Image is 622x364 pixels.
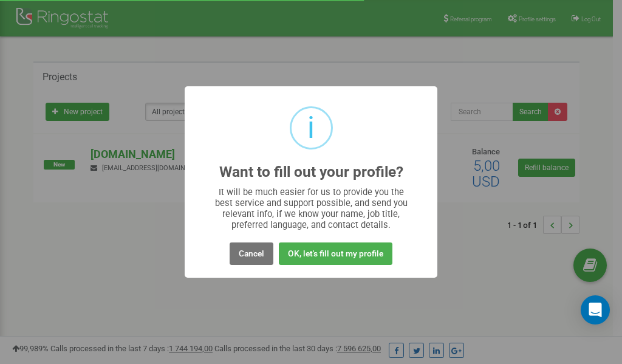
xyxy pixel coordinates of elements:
[279,242,392,265] button: OK, let's fill out my profile
[209,187,414,230] div: It will be much easier for us to provide you the best service and support possible, and send you ...
[230,242,273,265] button: Cancel
[581,295,610,325] div: Open Intercom Messenger
[307,108,315,148] div: i
[219,164,403,180] h2: Want to fill out your profile?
